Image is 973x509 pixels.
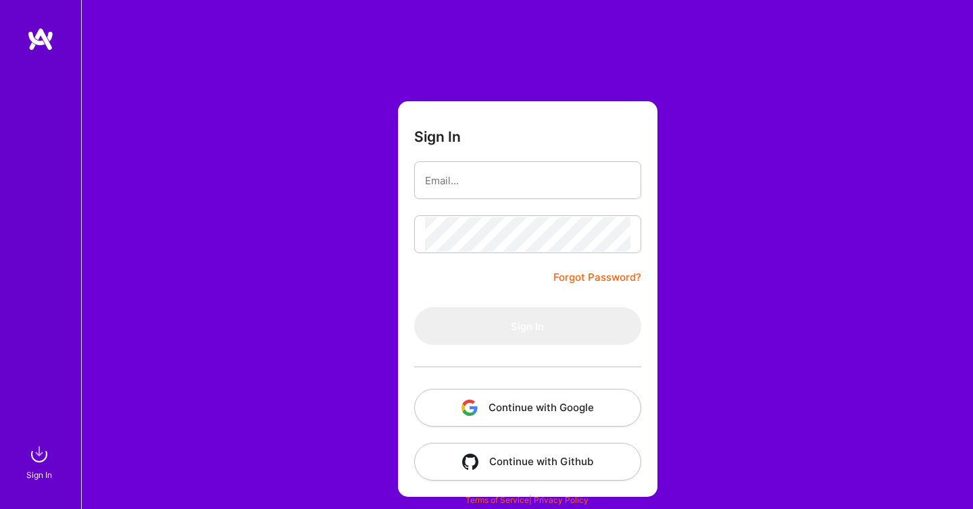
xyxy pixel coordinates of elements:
img: sign in [26,441,53,468]
img: icon [462,454,478,470]
button: Continue with Github [414,443,641,481]
a: Terms of Service [466,495,529,505]
img: logo [27,27,54,51]
button: Continue with Google [414,389,641,427]
a: Forgot Password? [553,269,641,286]
span: | [466,495,589,505]
input: Email... [425,163,630,198]
div: © 2025 ATeams Inc., All rights reserved. [81,468,973,502]
img: icon [461,400,478,416]
h3: Sign In [414,128,461,145]
button: Sign In [414,307,641,345]
div: Sign In [26,468,52,482]
a: sign inSign In [28,441,53,482]
a: Privacy Policy [534,495,589,505]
